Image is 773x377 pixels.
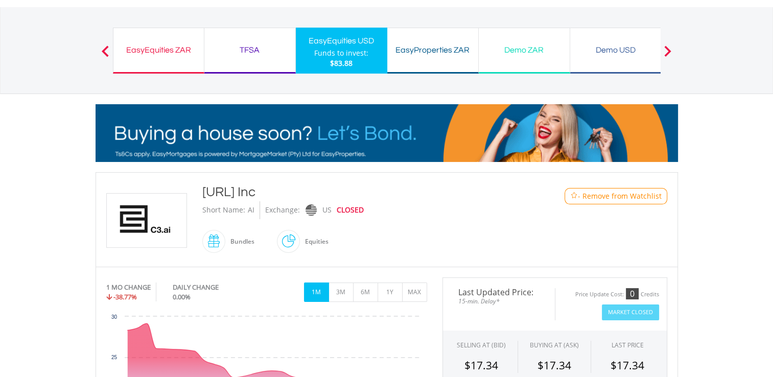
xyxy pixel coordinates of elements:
[570,192,578,200] img: Watchlist
[576,43,655,57] div: Demo USD
[210,43,289,57] div: TFSA
[457,341,506,349] div: SELLING AT (BID)
[108,194,185,247] img: EQU.US.AI.png
[265,201,300,219] div: Exchange:
[120,43,198,57] div: EasyEquities ZAR
[464,358,498,372] span: $17.34
[451,296,547,306] span: 15-min. Delay*
[402,282,427,302] button: MAX
[173,292,191,301] span: 0.00%
[106,282,151,292] div: 1 MO CHANGE
[575,291,624,298] div: Price Update Cost:
[353,282,378,302] button: 6M
[626,288,639,299] div: 0
[612,341,644,349] div: LAST PRICE
[173,282,253,292] div: DAILY CHANGE
[451,288,547,296] span: Last Updated Price:
[578,191,662,201] span: - Remove from Watchlist
[305,204,316,216] img: nasdaq.png
[641,291,659,298] div: Credits
[111,314,117,320] text: 30
[393,43,472,57] div: EasyProperties ZAR
[96,104,678,162] img: EasyMortage Promotion Banner
[378,282,403,302] button: 1Y
[304,282,329,302] button: 1M
[302,34,381,48] div: EasyEquities USD
[602,304,659,320] button: Market Closed
[111,355,117,360] text: 25
[322,201,332,219] div: US
[95,51,115,61] button: Previous
[658,51,678,61] button: Next
[337,201,364,219] div: CLOSED
[485,43,564,57] div: Demo ZAR
[202,201,245,219] div: Short Name:
[530,341,579,349] span: BUYING AT (ASK)
[611,358,644,372] span: $17.34
[202,183,523,201] div: [URL] Inc
[330,58,353,68] span: $83.88
[300,229,329,254] div: Equities
[248,201,254,219] div: AI
[537,358,571,372] span: $17.34
[565,188,667,204] button: Watchlist - Remove from Watchlist
[113,292,137,301] span: -38.77%
[314,48,368,58] div: Funds to invest:
[225,229,254,254] div: Bundles
[329,282,354,302] button: 3M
